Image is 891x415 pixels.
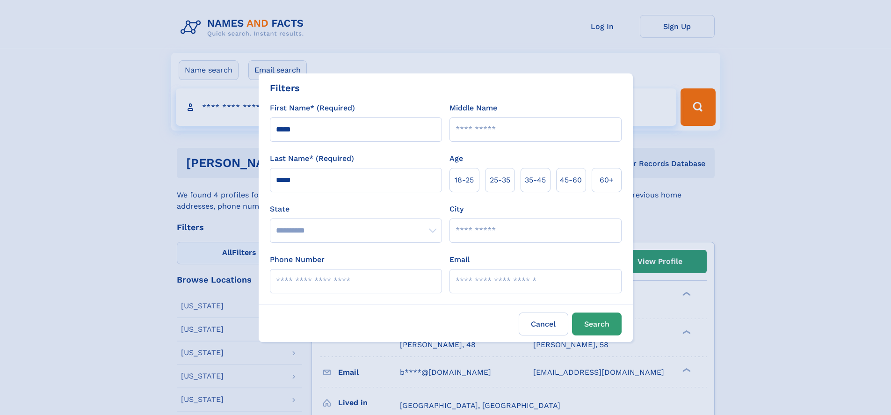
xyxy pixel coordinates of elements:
[525,175,546,186] span: 35‑45
[455,175,474,186] span: 18‑25
[449,102,497,114] label: Middle Name
[270,254,325,265] label: Phone Number
[270,102,355,114] label: First Name* (Required)
[270,204,442,215] label: State
[490,175,510,186] span: 25‑35
[270,153,354,164] label: Last Name* (Required)
[270,81,300,95] div: Filters
[449,204,464,215] label: City
[560,175,582,186] span: 45‑60
[449,254,470,265] label: Email
[449,153,463,164] label: Age
[600,175,614,186] span: 60+
[519,313,568,335] label: Cancel
[572,313,622,335] button: Search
